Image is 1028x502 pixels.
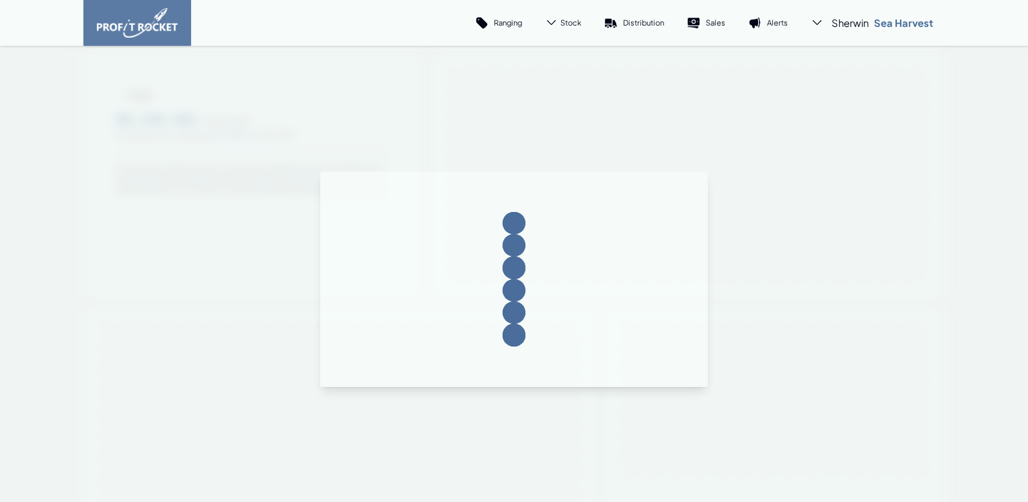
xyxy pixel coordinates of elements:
p: Distribution [623,17,664,28]
span: Stock [560,17,581,28]
p: Alerts [767,17,788,28]
img: image [97,8,178,38]
a: Sales [675,7,737,39]
a: Ranging [464,7,534,39]
a: Distribution [593,7,675,39]
p: Sea Harvest [874,16,933,30]
span: Sherwin [832,16,869,30]
p: Ranging [494,17,522,28]
p: Sales [706,17,725,28]
a: Alerts [737,7,799,39]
